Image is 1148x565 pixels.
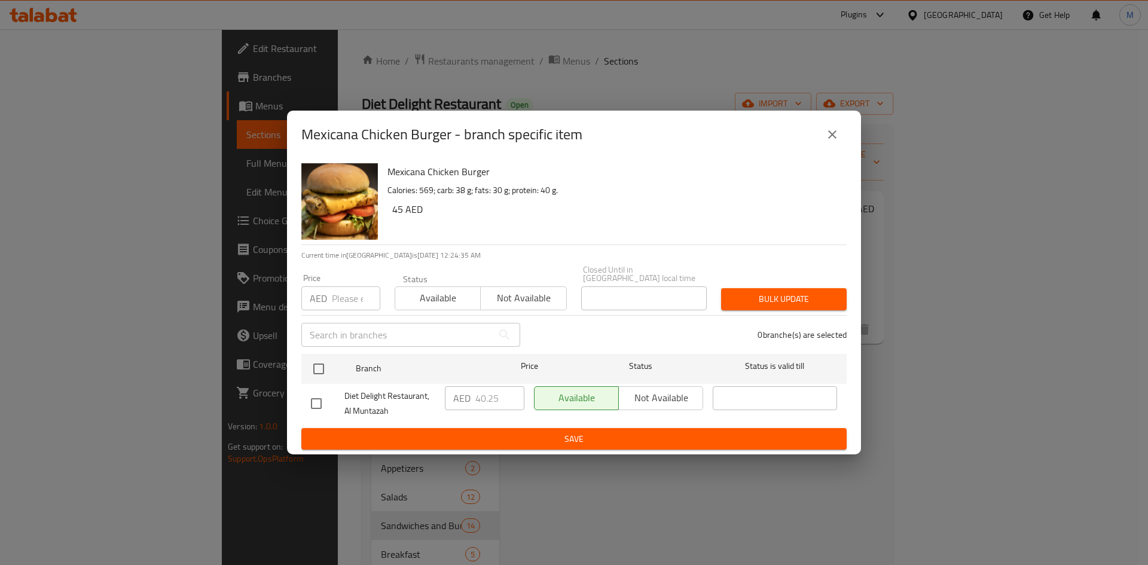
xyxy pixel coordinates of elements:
input: Please enter price [332,286,380,310]
button: Not available [480,286,566,310]
span: Branch [356,361,480,376]
p: Calories: 569; carb: 38 g; fats: 30 g; protein: 40 g. [387,183,837,198]
span: Not available [486,289,561,307]
p: Current time in [GEOGRAPHIC_DATA] is [DATE] 12:24:35 AM [301,250,847,261]
span: Status is valid till [713,359,837,374]
p: AED [453,391,471,405]
span: Save [311,432,837,447]
img: Mexicana Chicken Burger [301,163,378,240]
button: Available [395,286,481,310]
p: AED [310,291,327,306]
span: Available [400,289,476,307]
button: close [818,120,847,149]
span: Status [579,359,703,374]
h6: Mexicana Chicken Burger [387,163,837,180]
button: Save [301,428,847,450]
span: Price [490,359,569,374]
button: Bulk update [721,288,847,310]
h2: Mexicana Chicken Burger - branch specific item [301,125,582,144]
span: Bulk update [731,292,837,307]
input: Search in branches [301,323,493,347]
span: Diet Delight Restaurant, Al Muntazah [344,389,435,419]
input: Please enter price [475,386,524,410]
p: 0 branche(s) are selected [758,329,847,341]
h6: 45 AED [392,201,837,218]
